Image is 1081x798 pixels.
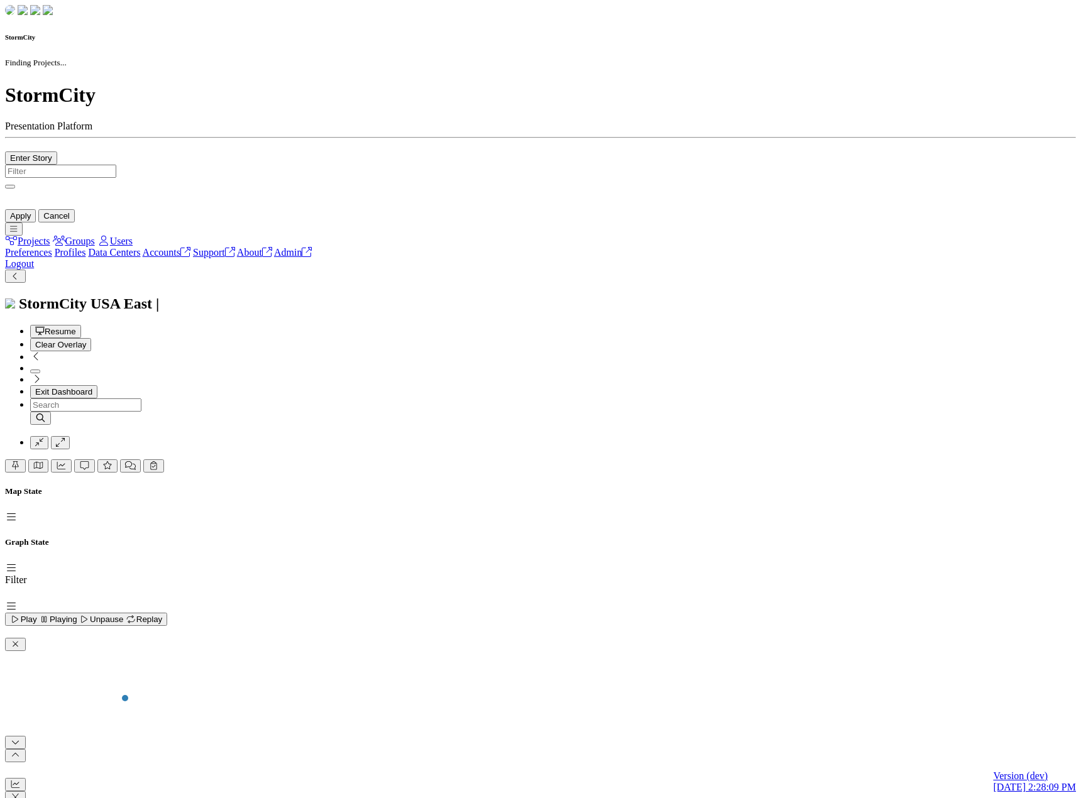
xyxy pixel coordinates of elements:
button: Cancel [38,209,75,222]
button: Play Playing Unpause Replay [5,613,167,626]
a: About [237,247,272,258]
small: Finding Projects... [5,58,67,67]
a: Logout [5,258,34,269]
h5: Graph State [5,537,1076,547]
span: [DATE] 2:28:09 PM [993,782,1076,792]
img: chi-fish-blink.png [43,5,53,15]
a: Data Centers [88,247,140,258]
span: Unpause [79,615,123,624]
a: Accounts [143,247,190,258]
label: Filter [5,574,27,585]
span: | [156,295,159,312]
a: Projects [5,236,50,246]
a: Groups [53,236,95,246]
span: Play [10,615,37,624]
h1: StormCity [5,84,1076,107]
button: Enter Story [5,151,57,165]
input: Search [30,398,141,412]
button: Clear Overlay [30,338,91,351]
a: Support [193,247,235,258]
span: Replay [126,615,162,624]
button: Exit Dashboard [30,385,97,398]
input: Filter [5,165,116,178]
a: Version (dev) [DATE] 2:28:09 PM [993,770,1076,793]
span: Presentation Platform [5,121,92,131]
h6: StormCity [5,33,1076,41]
button: Apply [5,209,36,222]
span: USA East [91,295,152,312]
a: Admin [274,247,312,258]
span: StormCity [19,295,87,312]
a: Profiles [55,247,86,258]
a: Users [97,236,133,246]
img: chi-fish-down.png [18,5,28,15]
img: chi-fish-up.png [30,5,40,15]
button: Resume [30,325,81,338]
h5: Map State [5,486,1076,496]
img: chi-fish-down.png [5,5,15,15]
a: Preferences [5,247,52,258]
span: Playing [39,615,77,624]
img: chi-fish-icon.svg [5,298,15,309]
